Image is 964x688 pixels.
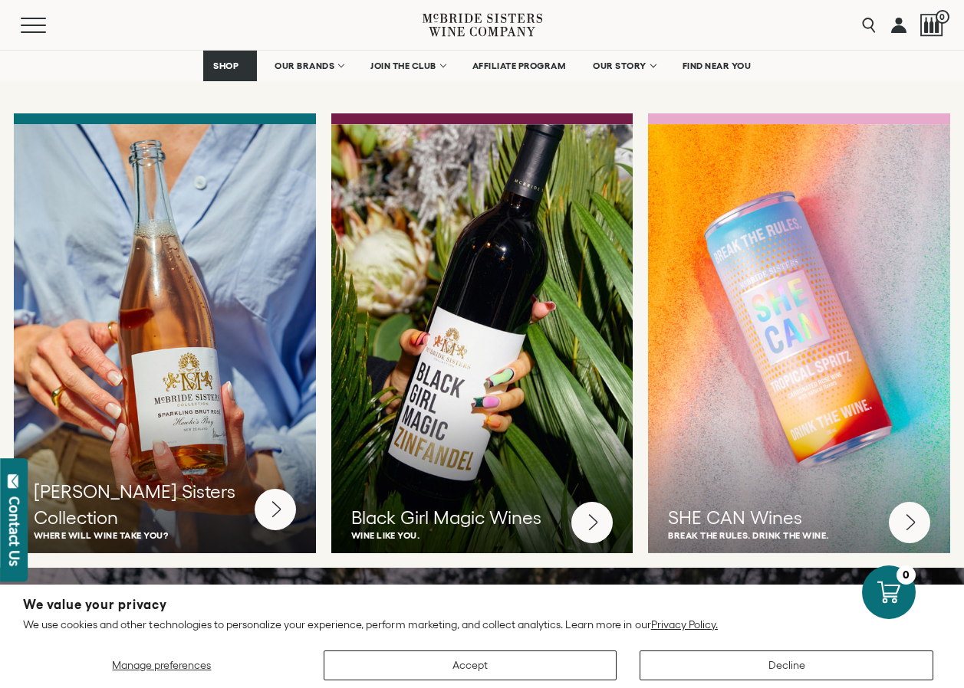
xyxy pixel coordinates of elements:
[683,61,752,71] span: FIND NEAR YOU
[351,530,614,540] p: Wine like you.
[265,51,353,81] a: OUR BRANDS
[583,51,665,81] a: OUR STORY
[593,61,647,71] span: OUR STORY
[23,650,301,680] button: Manage preferences
[472,61,566,71] span: AFFILIATE PROGRAM
[21,18,76,33] button: Mobile Menu Trigger
[360,51,455,81] a: JOIN THE CLUB
[112,659,211,671] span: Manage preferences
[203,51,257,81] a: SHOP
[651,618,718,631] a: Privacy Policy.
[331,113,633,554] a: Black Girl Magic Wines Wine like you.
[275,61,334,71] span: OUR BRANDS
[370,61,436,71] span: JOIN THE CLUB
[34,479,296,530] h3: [PERSON_NAME] Sisters Collection
[351,505,614,531] h3: Black Girl Magic Wines
[668,530,930,540] p: Break the rules. Drink the wine.
[23,618,941,631] p: We use cookies and other technologies to personalize your experience, perform marketing, and coll...
[462,51,576,81] a: AFFILIATE PROGRAM
[673,51,762,81] a: FIND NEAR YOU
[213,61,239,71] span: SHOP
[897,565,916,585] div: 0
[14,113,316,554] a: [PERSON_NAME] Sisters Collection Where will wine take you?
[640,650,933,680] button: Decline
[668,505,930,531] h3: SHE CAN Wines
[23,598,941,611] h2: We value your privacy
[324,650,617,680] button: Accept
[7,496,22,566] div: Contact Us
[936,10,949,24] span: 0
[34,530,296,540] p: Where will wine take you?
[648,113,950,554] a: SHE CAN Wines Break the rules. Drink the wine.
